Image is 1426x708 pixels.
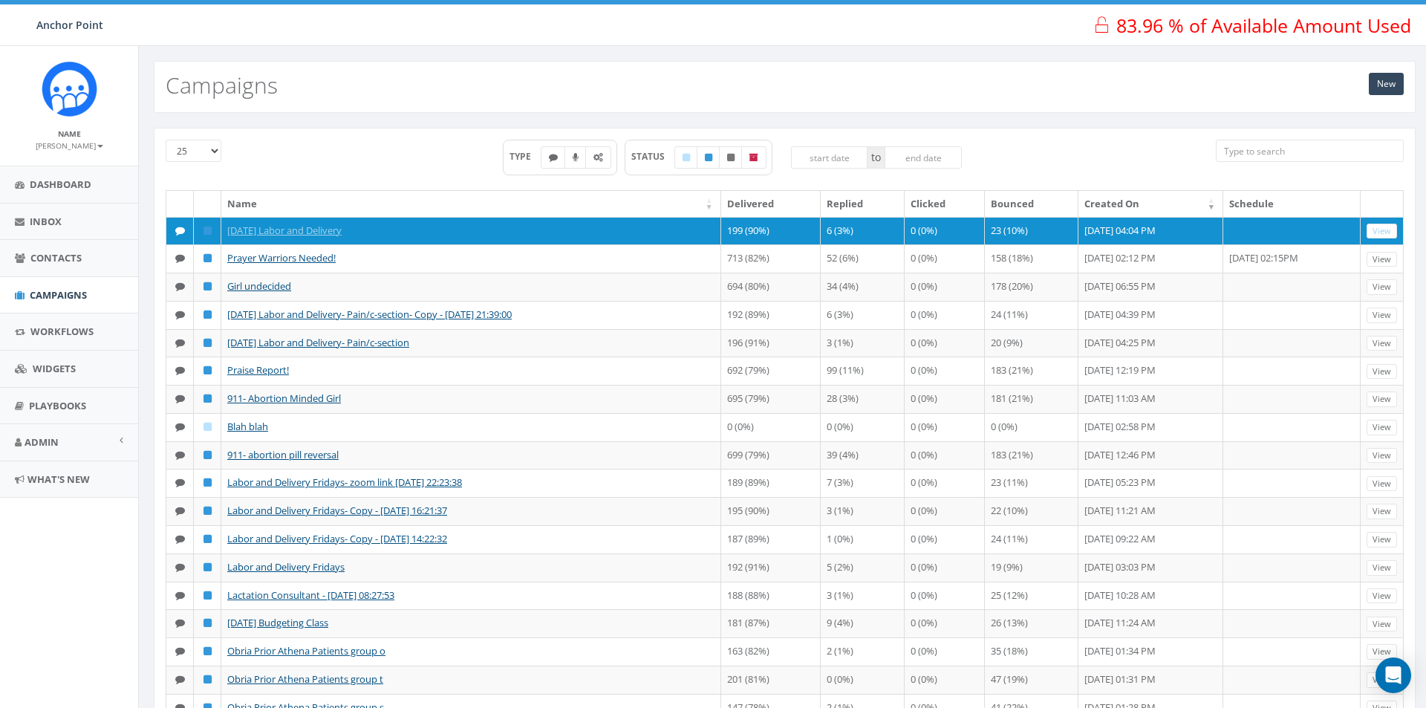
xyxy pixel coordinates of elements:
[227,279,291,293] a: Girl undecided
[549,153,558,162] i: Text SMS
[1078,385,1223,413] td: [DATE] 11:03 AM
[705,153,712,162] i: Published
[58,129,81,139] small: Name
[227,644,385,657] a: Obria Prior Athena Patients group o
[1367,617,1397,632] a: View
[697,146,720,169] label: Published
[585,146,611,169] label: Automated Message
[33,362,76,375] span: Widgets
[227,475,462,489] a: Labor and Delivery Fridays- zoom link [DATE] 22:23:38
[1375,657,1411,693] div: Open Intercom Messenger
[1078,441,1223,470] td: [DATE] 12:46 PM
[204,646,212,656] i: Published
[175,338,185,348] i: Text SMS
[821,609,905,637] td: 9 (4%)
[721,217,821,245] td: 199 (90%)
[227,672,383,686] a: Obria Prior Athena Patients group t
[821,441,905,470] td: 39 (4%)
[227,308,512,321] a: [DATE] Labor and Delivery- Pain/c-section- Copy - [DATE] 21:39:00
[821,553,905,582] td: 5 (2%)
[204,506,212,516] i: Published
[867,146,885,169] span: to
[821,666,905,694] td: 0 (0%)
[821,357,905,385] td: 99 (11%)
[36,138,103,152] a: [PERSON_NAME]
[204,253,212,263] i: Published
[1367,448,1397,464] a: View
[905,666,985,694] td: 0 (0%)
[905,441,985,470] td: 0 (0%)
[721,301,821,329] td: 192 (89%)
[175,562,185,572] i: Text SMS
[1078,273,1223,301] td: [DATE] 06:55 PM
[985,525,1078,553] td: 24 (11%)
[36,140,103,151] small: [PERSON_NAME]
[985,637,1078,666] td: 35 (18%)
[175,282,185,291] i: Text SMS
[721,666,821,694] td: 201 (81%)
[1078,191,1223,217] th: Created On: activate to sort column ascending
[1367,672,1397,688] a: View
[905,553,985,582] td: 0 (0%)
[175,366,185,375] i: Text SMS
[905,525,985,553] td: 0 (0%)
[821,273,905,301] td: 34 (4%)
[905,217,985,245] td: 0 (0%)
[175,591,185,600] i: Text SMS
[821,217,905,245] td: 6 (3%)
[821,385,905,413] td: 28 (3%)
[1078,666,1223,694] td: [DATE] 01:31 PM
[821,413,905,441] td: 0 (0%)
[175,450,185,460] i: Text SMS
[541,146,566,169] label: Text SMS
[721,385,821,413] td: 695 (79%)
[985,357,1078,385] td: 183 (21%)
[1078,217,1223,245] td: [DATE] 04:04 PM
[1367,560,1397,576] a: View
[1367,224,1397,239] a: View
[791,146,868,169] input: start date
[721,582,821,610] td: 188 (88%)
[593,153,603,162] i: Automated Message
[204,591,212,600] i: Published
[821,582,905,610] td: 3 (1%)
[175,394,185,403] i: Text SMS
[1216,140,1404,162] input: Type to search
[175,478,185,487] i: Text SMS
[1367,532,1397,548] a: View
[905,469,985,497] td: 0 (0%)
[821,469,905,497] td: 7 (3%)
[204,422,212,432] i: Draft
[175,675,185,684] i: Text SMS
[1223,191,1361,217] th: Schedule
[204,675,212,684] i: Published
[227,560,345,574] a: Labor and Delivery Fridays
[175,618,185,628] i: Text SMS
[905,609,985,637] td: 0 (0%)
[1369,73,1404,95] a: New
[175,534,185,544] i: Text SMS
[721,329,821,357] td: 196 (91%)
[985,217,1078,245] td: 23 (10%)
[1367,476,1397,492] a: View
[905,191,985,217] th: Clicked
[227,532,447,545] a: Labor and Delivery Fridays- Copy - [DATE] 14:22:32
[985,244,1078,273] td: 158 (18%)
[30,178,91,191] span: Dashboard
[175,506,185,516] i: Text SMS
[30,325,94,338] span: Workflows
[985,273,1078,301] td: 178 (20%)
[741,146,766,169] label: Archived
[1223,244,1361,273] td: [DATE] 02:15PM
[1078,525,1223,553] td: [DATE] 09:22 AM
[1078,301,1223,329] td: [DATE] 04:39 PM
[985,385,1078,413] td: 181 (21%)
[1367,308,1397,323] a: View
[719,146,743,169] label: Unpublished
[721,191,821,217] th: Delivered
[1078,357,1223,385] td: [DATE] 12:19 PM
[175,310,185,319] i: Text SMS
[985,582,1078,610] td: 25 (12%)
[905,582,985,610] td: 0 (0%)
[905,244,985,273] td: 0 (0%)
